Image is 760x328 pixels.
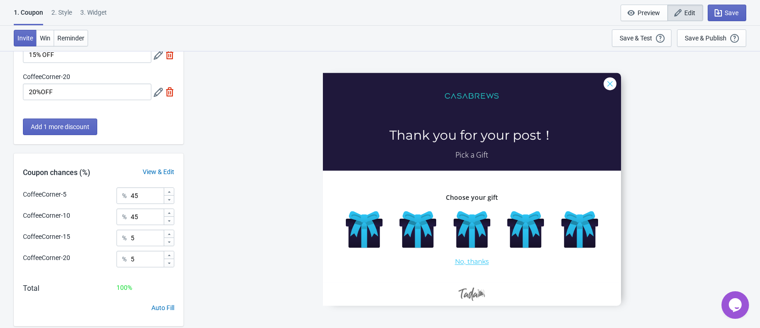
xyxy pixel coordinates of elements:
[130,209,163,225] input: Chance
[23,190,67,199] div: CoffeeCorner-5
[23,283,39,294] div: Total
[620,34,652,42] div: Save & Test
[57,34,84,42] span: Reminder
[23,211,70,221] div: CoffeeCorner-10
[122,232,127,243] div: %
[725,9,738,17] span: Save
[31,123,89,130] span: Add 1 more discount
[40,34,50,42] span: Win
[14,8,43,25] div: 1. Coupon
[130,251,163,267] input: Chance
[130,230,163,246] input: Chance
[612,29,671,47] button: Save & Test
[721,291,751,319] iframe: chat widget
[621,5,668,21] button: Preview
[122,190,127,201] div: %
[122,254,127,265] div: %
[685,34,727,42] div: Save & Publish
[23,119,97,135] button: Add 1 more discount
[23,232,70,242] div: CoffeeCorner-15
[23,72,70,81] label: CoffeeCorner-20
[667,5,703,21] button: Edit
[708,5,746,21] button: Save
[165,50,174,59] img: delete.svg
[80,8,107,24] div: 3. Widget
[165,87,174,96] img: delete.svg
[14,167,100,178] div: Coupon chances (%)
[14,30,37,46] button: Invite
[116,284,132,291] span: 100 %
[23,253,70,263] div: CoffeeCorner-20
[122,211,127,222] div: %
[133,167,183,177] div: View & Edit
[638,9,660,17] span: Preview
[130,187,163,204] input: Chance
[36,30,54,46] button: Win
[684,9,695,17] span: Edit
[54,30,88,46] button: Reminder
[677,29,746,47] button: Save & Publish
[51,8,72,24] div: 2 . Style
[17,34,33,42] span: Invite
[151,303,174,313] div: Auto Fill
